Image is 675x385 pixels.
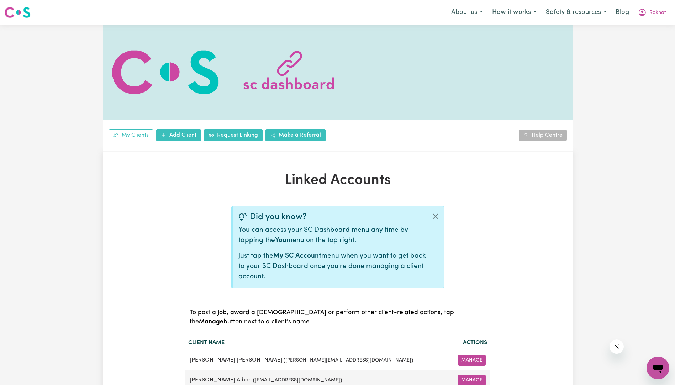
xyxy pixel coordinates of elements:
[273,253,321,259] b: My SC Account
[156,129,201,141] a: Add Client
[185,350,449,370] td: [PERSON_NAME] [PERSON_NAME]
[204,129,263,141] a: Request Linking
[519,130,567,141] a: Help Centre
[238,251,427,282] p: Just tap the menu when you want to get back to your SC Dashboard once you're done managing a clie...
[284,358,413,363] small: ( [PERSON_NAME][EMAIL_ADDRESS][DOMAIN_NAME] )
[487,5,541,20] button: How it works
[541,5,611,20] button: Safety & resources
[4,6,31,19] img: Careseekers logo
[238,225,427,246] p: You can access your SC Dashboard menu any time by tapping the menu on the top right.
[238,212,427,222] div: Did you know?
[4,4,31,21] a: Careseekers logo
[253,378,342,383] small: ( [EMAIL_ADDRESS][DOMAIN_NAME] )
[458,355,486,366] button: Manage
[109,129,153,141] a: My Clients
[275,237,286,244] b: You
[185,300,490,336] caption: To post a job, award a [DEMOGRAPHIC_DATA] or perform other client-related actions, tap the button...
[447,5,487,20] button: About us
[185,172,490,189] h1: Linked Accounts
[199,319,223,325] b: Manage
[610,339,624,354] iframe: Close message
[265,129,326,141] a: Make a Referral
[611,5,633,20] a: Blog
[4,5,43,11] span: Need any help?
[185,336,449,350] th: Client name
[647,357,669,379] iframe: Button to launch messaging window
[649,9,666,17] span: Rakhat
[427,206,444,226] button: Close alert
[633,5,671,20] button: My Account
[449,336,490,350] th: Actions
